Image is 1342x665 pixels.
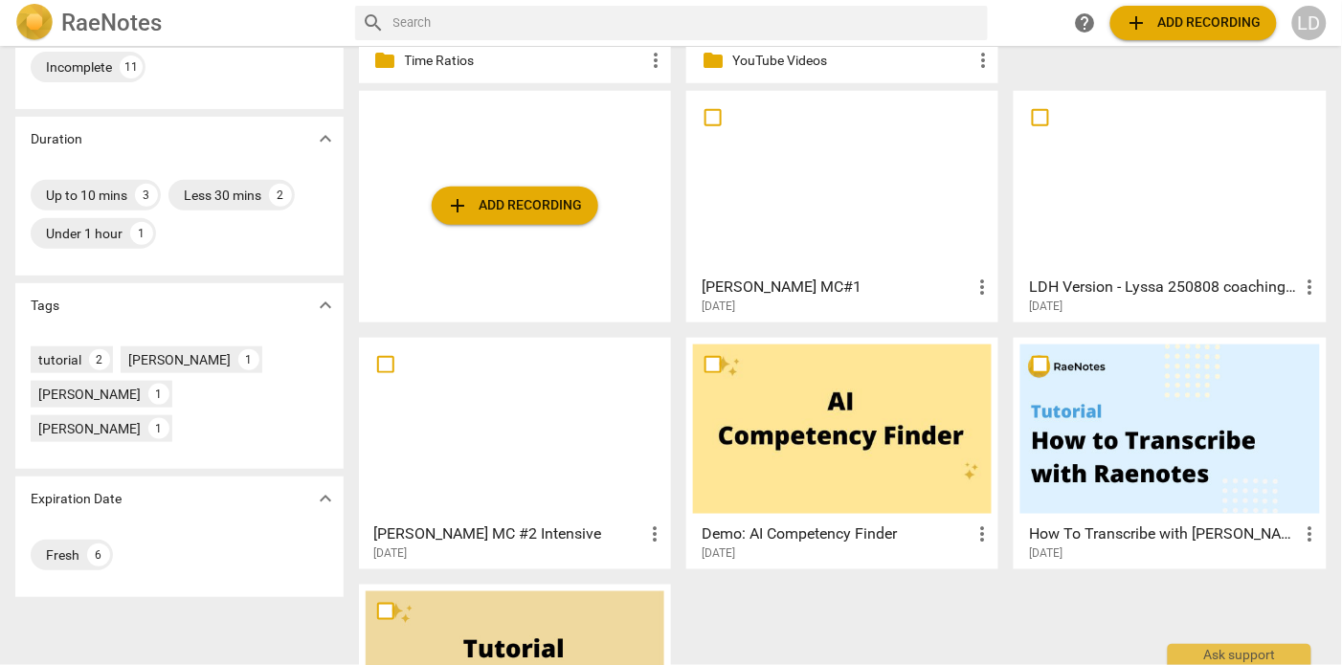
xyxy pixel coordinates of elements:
[311,124,340,153] button: Show more
[238,349,259,370] div: 1
[702,276,971,299] h3: Shelli Lackey MC#1
[363,11,386,34] span: search
[1168,644,1311,665] div: Ask support
[311,484,340,513] button: Show more
[46,224,123,243] div: Under 1 hour
[1029,545,1062,562] span: [DATE]
[702,49,725,72] span: folder
[148,418,169,439] div: 1
[38,419,141,438] div: [PERSON_NAME]
[135,184,158,207] div: 3
[405,51,644,71] p: Time Ratios
[702,299,735,315] span: [DATE]
[1299,522,1322,545] span: more_vert
[971,522,994,545] span: more_vert
[15,4,54,42] img: Logo
[128,350,231,369] div: [PERSON_NAME]
[61,10,162,36] h2: RaeNotes
[31,129,82,149] p: Duration
[1074,11,1097,34] span: help
[38,350,81,369] div: tutorial
[130,222,153,245] div: 1
[1068,6,1103,40] a: Help
[374,545,408,562] span: [DATE]
[971,276,994,299] span: more_vert
[702,522,971,545] h3: Demo: AI Competency Finder
[1029,522,1298,545] h3: How To Transcribe with RaeNotes
[269,184,292,207] div: 2
[447,194,583,217] span: Add recording
[693,98,992,314] a: [PERSON_NAME] MC#1[DATE]
[644,49,667,72] span: more_vert
[1020,344,1319,561] a: How To Transcribe with [PERSON_NAME][DATE]
[46,545,79,565] div: Fresh
[31,296,59,316] p: Tags
[1029,299,1062,315] span: [DATE]
[1299,276,1322,299] span: more_vert
[31,489,122,509] p: Expiration Date
[314,487,337,510] span: expand_more
[314,127,337,150] span: expand_more
[1126,11,1262,34] span: Add recording
[1126,11,1149,34] span: add
[374,522,643,545] h3: Angelica MCC MC #2 Intensive
[693,344,992,561] a: Demo: AI Competency Finder[DATE]
[120,55,143,78] div: 11
[1029,276,1298,299] h3: LDH Version - Lyssa 250808 coaching Marnie (28m 32s)
[447,194,470,217] span: add
[38,385,141,404] div: [PERSON_NAME]
[184,186,261,205] div: Less 30 mins
[643,522,666,545] span: more_vert
[87,543,110,566] div: 6
[1292,6,1327,40] button: LD
[89,349,110,370] div: 2
[432,187,598,225] button: Upload
[972,49,995,72] span: more_vert
[1020,98,1319,314] a: LDH Version - Lyssa 250808 coaching [PERSON_NAME] (28m 32s)[DATE]
[311,291,340,320] button: Show more
[314,294,337,317] span: expand_more
[393,8,981,38] input: Search
[148,384,169,405] div: 1
[15,4,340,42] a: LogoRaeNotes
[702,545,735,562] span: [DATE]
[1110,6,1277,40] button: Upload
[366,344,664,561] a: [PERSON_NAME] MC #2 Intensive[DATE]
[374,49,397,72] span: folder
[46,186,127,205] div: Up to 10 mins
[46,57,112,77] div: Incomplete
[732,51,972,71] p: YouTube Videos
